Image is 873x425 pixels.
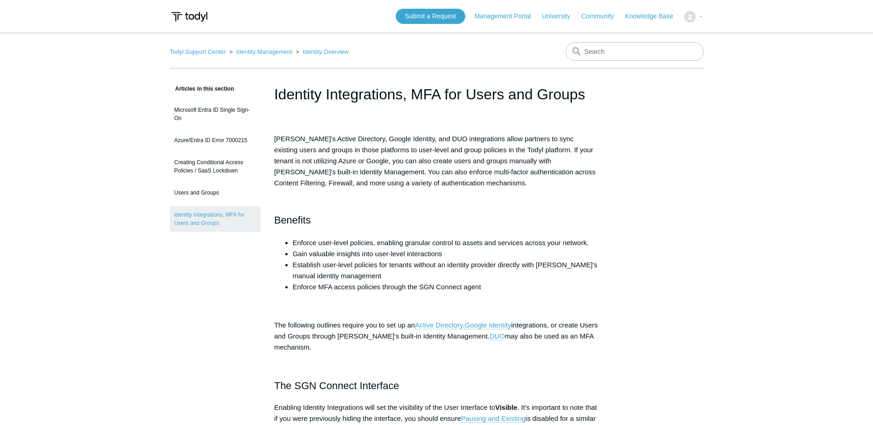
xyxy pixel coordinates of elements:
[170,101,260,127] a: Microsoft Entra ID Single Sign-On
[170,48,226,55] a: Todyl Support Center
[227,48,294,55] li: Identity Management
[293,283,481,291] span: Enforce MFA access policies through the SGN Connect agent
[293,239,589,247] span: Enforce user-level policies, enabling granular control to assets and services across your network.
[293,261,597,280] span: Establish user-level policies for tenants without an identity provider directly with [PERSON_NAME...
[293,250,442,258] span: Gain valuable insights into user-level interactions
[474,11,540,21] a: Management Portal
[542,11,579,21] a: University
[170,48,228,55] li: Todyl Support Center
[236,48,292,55] a: Identity Management
[170,154,260,179] a: Creating Conditional Access Policies / SaaS Lockdown
[625,11,682,21] a: Knowledge Base
[415,321,465,329] a: Active Directory,
[274,214,311,226] span: Benefits
[274,83,599,105] h1: Identity Integrations, MFA for Users and Groups
[490,332,505,340] a: DUO
[274,321,415,329] span: The following outlines require you to set up an
[170,184,260,201] a: Users and Groups
[303,48,349,55] a: Identity Overview
[581,11,623,21] a: Community
[170,206,260,232] a: Identity Integrations, MFA for Users and Groups
[274,403,495,411] span: Enabling Identity Integrations will set the visibility of the User Interface to
[396,9,465,24] a: Submit a Request
[294,48,349,55] li: Identity Overview
[274,135,595,187] span: [PERSON_NAME]'s Active Directory, Google Identity, and DUO integrations allow partners to sync ex...
[465,321,511,329] a: Google Identity
[495,403,517,411] span: Visible
[274,321,598,351] span: integrations, or create Users and Groups through [PERSON_NAME]'s built-in Identity Management. ma...
[170,8,209,25] img: Todyl Support Center Help Center home page
[566,42,704,61] input: Search
[170,86,234,92] span: Articles in this section
[170,132,260,149] a: Azure/Entra ID Error 7000215
[274,380,399,391] span: The SGN Connect Interface
[461,414,526,423] a: Pausing and Existing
